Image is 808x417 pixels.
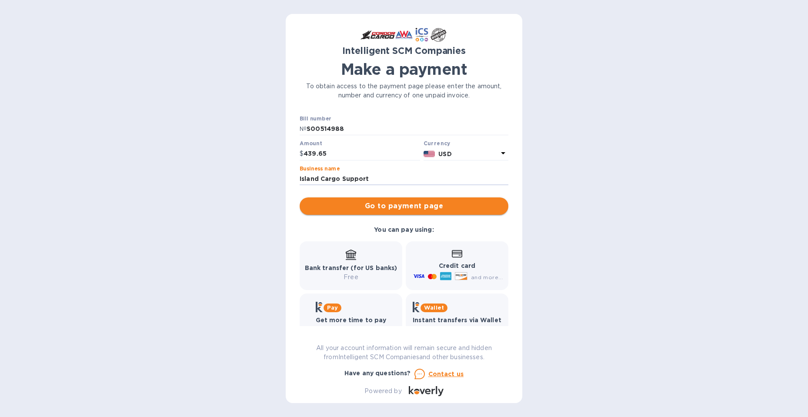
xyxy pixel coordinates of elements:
p: Free [413,325,501,334]
u: Contact us [428,370,464,377]
span: and more... [471,274,503,280]
p: Free [305,273,397,282]
b: Pay [327,304,338,311]
p: Powered by [364,387,401,396]
b: Intelligent SCM Companies [342,45,466,56]
b: You can pay using: [374,226,434,233]
p: To obtain access to the payment page please enter the amount, number and currency of one unpaid i... [300,82,508,100]
img: USD [424,151,435,157]
p: Up to 12 weeks [316,325,387,334]
label: Amount [300,141,322,147]
input: Enter bill number [307,123,508,136]
b: Bank transfer (for US banks) [305,264,397,271]
b: Have any questions? [344,370,411,377]
input: Enter business name [300,173,508,186]
b: Get more time to pay [316,317,387,324]
span: Go to payment page [307,201,501,211]
b: Currency [424,140,451,147]
input: 0.00 [304,147,420,160]
b: USD [438,150,451,157]
p: $ [300,149,304,158]
label: Business name [300,166,340,171]
b: Wallet [424,304,444,311]
p: № [300,124,307,133]
b: Credit card [439,262,475,269]
h1: Make a payment [300,60,508,78]
button: Go to payment page [300,197,508,215]
p: All your account information will remain secure and hidden from Intelligent SCM Companies and oth... [300,344,508,362]
label: Bill number [300,116,331,121]
b: Instant transfers via Wallet [413,317,501,324]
